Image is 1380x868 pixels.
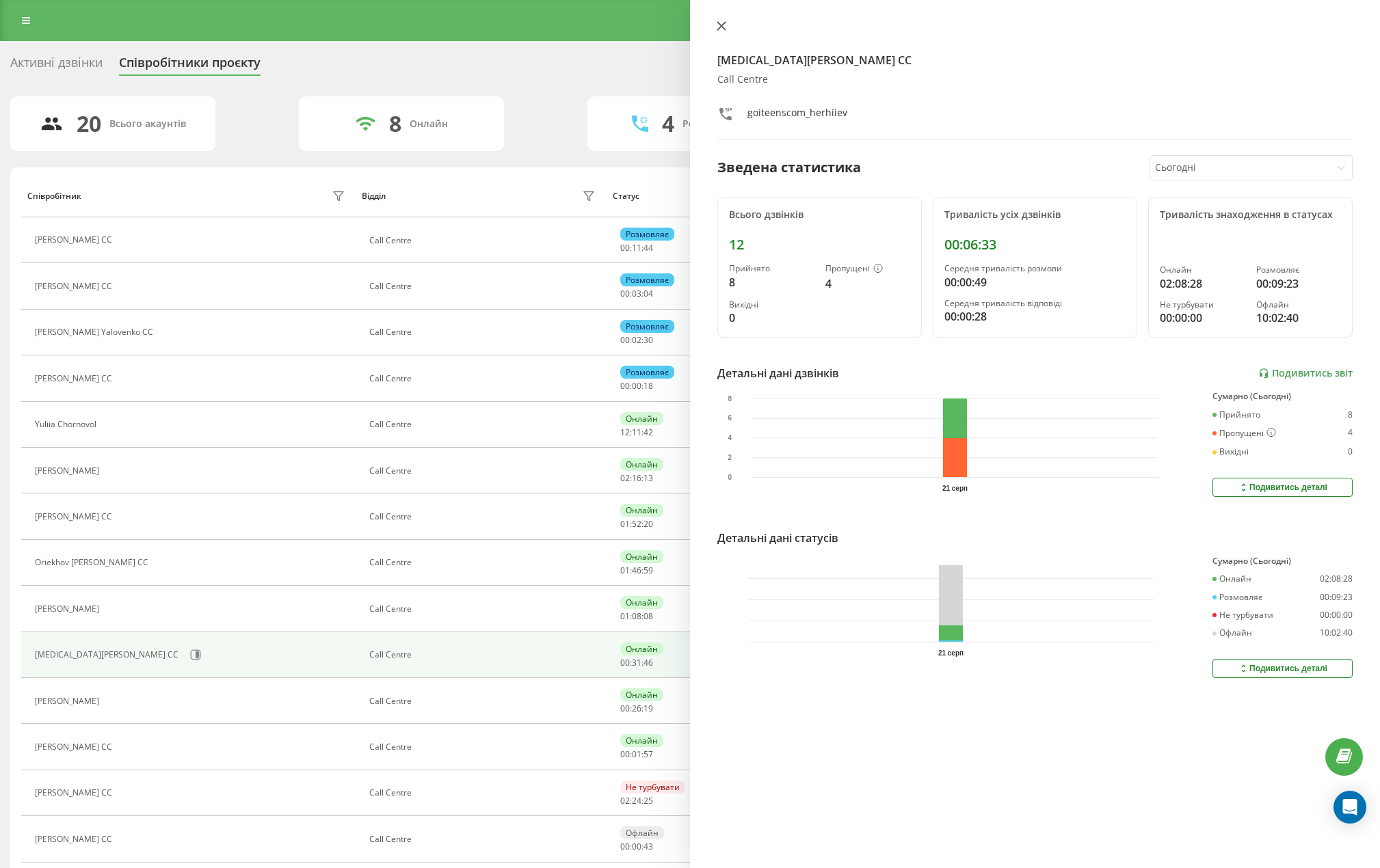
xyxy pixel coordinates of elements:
[632,841,641,852] span: 00
[632,518,641,530] span: 52
[369,327,599,337] div: Call Centre
[35,420,100,429] div: Yuliia Chornovol
[620,381,653,391] div: : :
[643,748,653,760] span: 57
[944,236,1126,253] div: 00:06:33
[620,519,653,529] div: : :
[410,118,448,130] div: Онлайн
[944,299,1126,308] div: Середня тривалість відповіді
[620,842,653,852] div: : :
[643,380,653,392] span: 18
[369,236,599,245] div: Call Centre
[1212,628,1252,638] div: Офлайн
[620,781,685,794] div: Не турбувати
[369,420,599,429] div: Call Centre
[620,795,630,806] span: 02
[35,327,157,337] div: [PERSON_NAME] Yalovenko CC
[620,336,653,345] div: : :
[643,518,653,530] span: 20
[643,795,653,806] span: 25
[643,703,653,714] span: 19
[1160,275,1245,292] div: 02:08:28
[825,264,911,275] div: Пропущені
[729,310,814,326] div: 0
[1256,265,1342,275] div: Розмовляє
[643,288,653,299] span: 04
[35,235,116,245] div: [PERSON_NAME] CC
[620,550,663,563] div: Онлайн
[1212,410,1260,420] div: Прийнято
[1212,478,1353,497] button: Подивитись деталі
[717,74,1353,85] div: Call Centre
[632,426,641,438] span: 11
[389,111,401,137] div: 8
[729,300,814,310] div: Вихідні
[729,209,910,221] div: Всього дзвінків
[729,264,814,273] div: Прийнято
[643,334,653,346] span: 30
[10,55,103,77] div: Активні дзвінки
[369,650,599,660] div: Call Centre
[643,841,653,852] span: 43
[1212,556,1353,566] div: Сумарно (Сьогодні)
[35,650,182,660] div: [MEDICAL_DATA][PERSON_NAME] CC
[632,703,641,714] span: 26
[369,604,599,614] div: Call Centre
[1212,659,1353,678] button: Подивитись деталі
[620,504,663,517] div: Онлайн
[717,52,1353,68] h4: [MEDICAL_DATA][PERSON_NAME] CC
[620,320,674,333] div: Розмовляє
[632,334,641,346] span: 02
[728,474,732,481] text: 0
[1256,310,1342,326] div: 10:02:40
[1320,610,1353,620] div: 00:00:00
[632,380,641,392] span: 00
[729,236,910,253] div: 12
[35,604,103,614] div: [PERSON_NAME]
[620,610,630,622] span: 01
[1212,593,1262,602] div: Розмовляє
[369,466,599,476] div: Call Centre
[35,788,116,798] div: [PERSON_NAME] CC
[620,841,630,852] span: 00
[1320,574,1353,584] div: 02:08:28
[369,558,599,567] div: Call Centre
[35,374,116,383] div: [PERSON_NAME] CC
[369,696,599,706] div: Call Centre
[369,788,599,798] div: Call Centre
[643,472,653,484] span: 13
[1212,610,1273,620] div: Не турбувати
[1238,482,1327,493] div: Подивитись деталі
[643,565,653,576] span: 59
[620,642,663,655] div: Онлайн
[77,111,101,137] div: 20
[728,434,732,442] text: 4
[620,734,663,747] div: Онлайн
[620,426,630,438] span: 12
[632,610,641,622] span: 08
[620,474,653,483] div: : :
[620,289,653,299] div: : :
[632,288,641,299] span: 03
[620,518,630,530] span: 01
[632,748,641,760] span: 01
[620,704,653,714] div: : :
[369,742,599,752] div: Call Centre
[620,750,653,759] div: : :
[369,512,599,521] div: Call Centre
[944,274,1126,290] div: 00:00:49
[362,191,386,201] div: Відділ
[35,512,116,521] div: [PERSON_NAME] CC
[1258,368,1353,379] a: Подивитись звіт
[682,118,749,130] div: Розмовляють
[369,835,599,844] div: Call Centre
[1256,275,1342,292] div: 00:09:23
[620,688,663,701] div: Онлайн
[620,596,663,609] div: Онлайн
[1333,791,1366,824] div: Open Intercom Messenger
[944,264,1126,273] div: Середня тривалість розмови
[620,366,674,379] div: Розмовляє
[1212,392,1353,401] div: Сумарно (Сьогодні)
[632,242,641,254] span: 11
[620,826,664,839] div: Офлайн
